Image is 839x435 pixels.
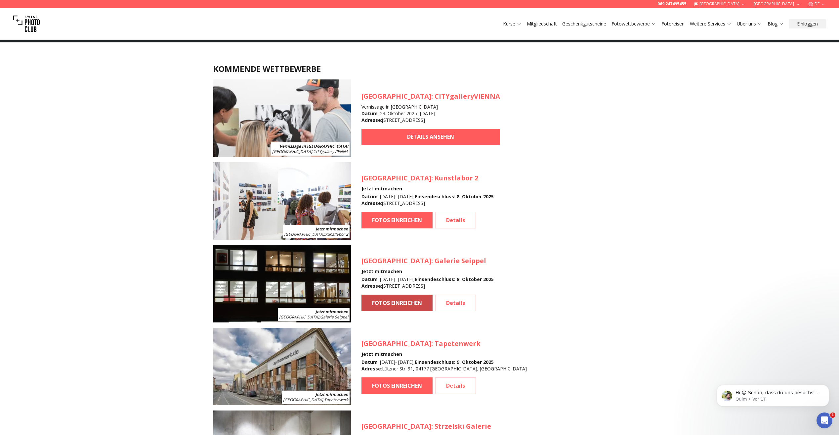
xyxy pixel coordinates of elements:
b: Einsendeschluss : 9. Oktober 2025 [415,359,494,365]
h3: : Strzelski Galerie [361,422,496,431]
b: Adresse [361,117,381,123]
a: DETAILS ANSEHEN [361,129,500,145]
h4: Jetzt mitmachen [361,185,494,192]
a: Details [435,377,476,394]
span: [GEOGRAPHIC_DATA] [279,314,319,320]
a: Kurse [503,21,522,27]
h4: Jetzt mitmachen [361,268,494,275]
b: Einsendeschluss : 8. Oktober 2025 [415,276,494,282]
button: Fotowettbewerbe [609,19,659,28]
img: SPC Photo Awards MÜNCHEN November 2025 [213,162,351,240]
span: [GEOGRAPHIC_DATA] [361,256,431,265]
a: 069 247495455 [657,1,686,7]
b: Datum [361,359,378,365]
span: [GEOGRAPHIC_DATA] [284,231,324,237]
h4: Vernissage in [GEOGRAPHIC_DATA] [361,104,500,110]
a: Über uns [737,21,762,27]
h3: : Kunstlabor 2 [361,173,494,183]
span: : Kunstlabor 2 [284,231,348,237]
button: Einloggen [789,19,826,28]
h2: KOMMENDE WETTBEWERBE [213,64,626,74]
span: : Galerie Seippel [279,314,348,320]
a: FOTOS EINREICHEN [361,377,433,394]
a: Mitgliedschaft [527,21,557,27]
b: Datum [361,110,378,117]
span: [GEOGRAPHIC_DATA] [361,339,431,348]
b: Adresse [361,200,381,206]
b: Jetzt mitmachen [315,226,348,232]
a: Fotowettbewerbe [611,21,656,27]
span: 1 [830,412,835,418]
iframe: Intercom live chat [817,412,832,428]
button: Fotoreisen [659,19,687,28]
h4: Jetzt mitmachen [361,351,527,358]
button: Weitere Services [687,19,734,28]
a: Blog [768,21,784,27]
a: Fotoreisen [661,21,685,27]
span: : CITYgalleryVIENNA [272,149,348,154]
a: Geschenkgutscheine [562,21,606,27]
h3: : Tapetenwerk [361,339,527,348]
div: : [DATE] - [DATE] , : Lützner Str. 91, 04177 [GEOGRAPHIC_DATA], [GEOGRAPHIC_DATA] [361,359,527,372]
b: Jetzt mitmachen [315,309,348,314]
b: Jetzt mitmachen [315,392,348,397]
img: SPC Photo Awards KÖLN November 2025 [213,245,351,322]
span: [GEOGRAPHIC_DATA] [283,397,323,403]
span: [GEOGRAPHIC_DATA] [361,173,431,182]
button: Über uns [734,19,765,28]
button: Geschenkgutscheine [560,19,609,28]
a: FOTOS EINREICHEN [361,212,433,228]
b: Vernissage in [GEOGRAPHIC_DATA] [279,143,348,149]
iframe: Intercom notifications Nachricht [707,371,839,417]
b: Adresse [361,365,381,372]
span: [GEOGRAPHIC_DATA] [361,422,431,431]
div: : [DATE] - [DATE] , : [STREET_ADDRESS] [361,193,494,207]
span: : Tapetenwerk [283,397,348,403]
img: SPC Photo Awards WIEN Oktober 2025 [213,79,351,157]
a: Details [435,212,476,228]
div: : [DATE] - [DATE] , : [STREET_ADDRESS] [361,276,494,289]
img: SPC Photo Awards LEIPZIG November 2025 [213,328,351,405]
button: Blog [765,19,786,28]
a: Weitere Services [690,21,732,27]
b: Einsendeschluss : 8. Oktober 2025 [415,193,494,200]
button: Mitgliedschaft [524,19,560,28]
b: Datum [361,276,378,282]
div: : 23. Oktober 2025 - [DATE] : [STREET_ADDRESS] [361,110,500,123]
a: Details [435,295,476,311]
img: Swiss photo club [13,11,40,37]
b: Datum [361,193,378,200]
b: Adresse [361,283,381,289]
h3: : CITYgalleryVIENNA [361,92,500,101]
h3: : Galerie Seippel [361,256,494,266]
span: [GEOGRAPHIC_DATA] [272,149,312,154]
span: [GEOGRAPHIC_DATA] [361,92,431,101]
a: FOTOS EINREICHEN [361,295,433,311]
button: Kurse [500,19,524,28]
